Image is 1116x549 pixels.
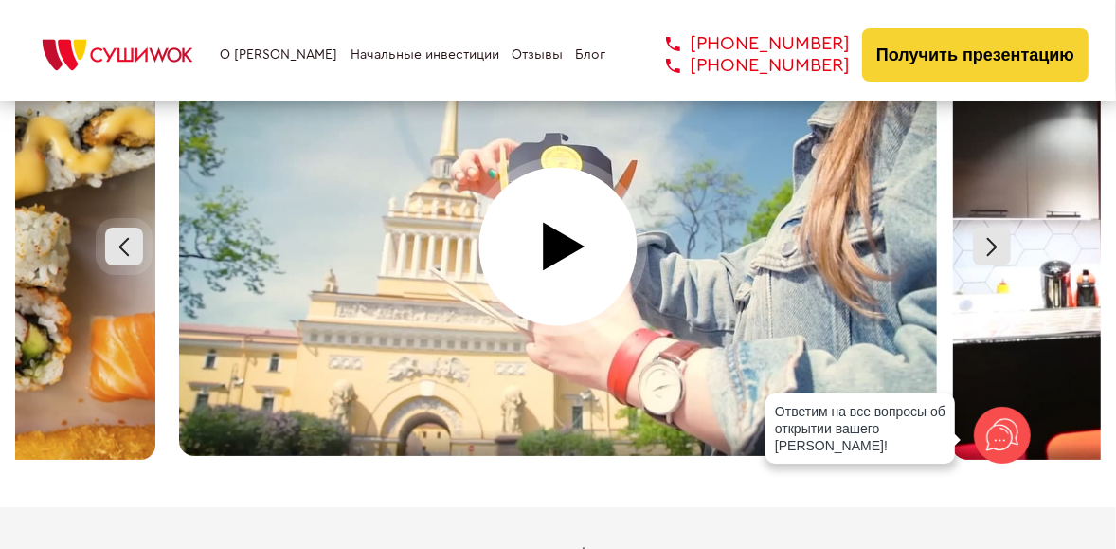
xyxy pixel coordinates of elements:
a: Блог [575,47,605,63]
a: О [PERSON_NAME] [220,47,337,63]
a: [PHONE_NUMBER] [638,55,850,77]
button: Получить презентацию [862,28,1089,82]
img: СУШИWOK [27,34,207,76]
a: [PHONE_NUMBER] [638,33,850,55]
a: Отзывы [512,47,563,63]
a: Начальные инвестиции [351,47,499,63]
div: Ответим на все вопросы об открытии вашего [PERSON_NAME]! [765,393,955,464]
